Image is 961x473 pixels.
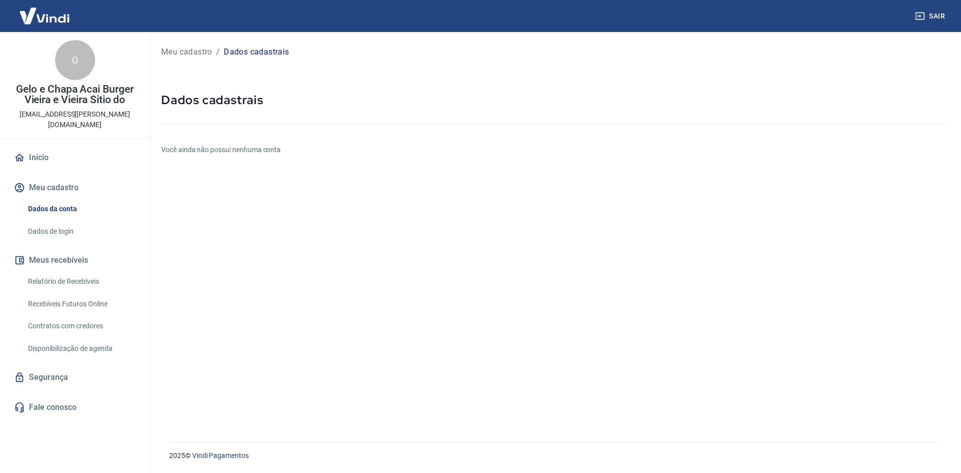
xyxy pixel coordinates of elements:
[161,46,212,58] a: Meu cadastro
[24,316,138,336] a: Contratos com credores
[24,199,138,219] a: Dados da conta
[24,338,138,359] a: Disponibilização de agenda
[161,145,949,155] h6: Você ainda não possui nenhuma conta
[55,40,95,80] div: G
[12,1,77,31] img: Vindi
[12,147,138,169] a: Início
[192,451,249,459] a: Vindi Pagamentos
[8,84,142,105] p: Gelo e Chapa Acai Burger Vieira e Vieira Sitio do
[8,109,142,130] p: [EMAIL_ADDRESS][PERSON_NAME][DOMAIN_NAME]
[24,294,138,314] a: Recebíveis Futuros Online
[169,450,937,461] p: 2025 ©
[12,396,138,418] a: Fale conosco
[216,46,220,58] p: /
[12,366,138,388] a: Segurança
[224,46,289,58] p: Dados cadastrais
[12,177,138,199] button: Meu cadastro
[161,92,949,108] h5: Dados cadastrais
[24,221,138,242] a: Dados de login
[12,249,138,271] button: Meus recebíveis
[913,7,949,26] button: Sair
[24,271,138,292] a: Relatório de Recebíveis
